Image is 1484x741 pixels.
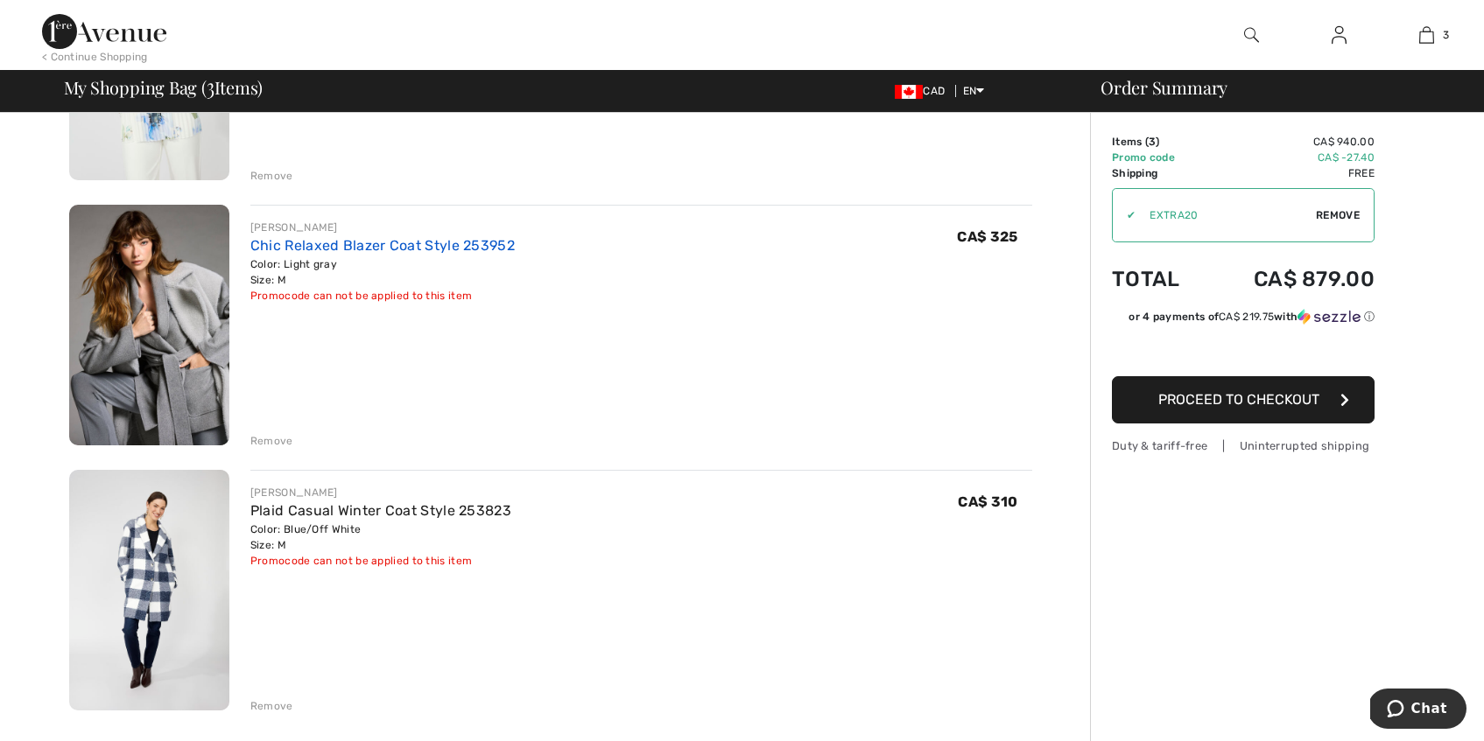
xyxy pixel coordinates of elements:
[1219,311,1274,323] span: CA$ 219.75
[69,470,229,710] img: Plaid Casual Winter Coat Style 253823
[895,85,923,99] img: Canadian Dollar
[1112,150,1206,165] td: Promo code
[250,698,293,714] div: Remove
[250,502,511,519] a: Plaid Casual Winter Coat Style 253823
[250,237,515,254] a: Chic Relaxed Blazer Coat Style 253952
[1206,150,1375,165] td: CA$ -27.40
[895,85,952,97] span: CAD
[1080,79,1473,96] div: Order Summary
[1206,134,1375,150] td: CA$ 940.00
[1419,24,1434,45] img: My Bag
[1383,24,1469,45] a: 3
[1443,27,1449,43] span: 3
[1112,331,1375,370] iframe: PayPal-paypal
[1112,249,1206,309] td: Total
[42,14,166,49] img: 1ère Avenue
[1136,189,1316,241] input: Promo code
[250,288,515,304] div: Promocode can not be applied to this item
[1332,24,1347,45] img: My Info
[207,74,215,97] span: 3
[1158,391,1319,408] span: Proceed to Checkout
[1206,165,1375,181] td: Free
[958,493,1017,510] span: CA$ 310
[250,433,293,449] div: Remove
[1112,437,1375,454] div: Duty & tariff-free | Uninterrupted shipping
[1206,249,1375,309] td: CA$ 879.00
[250,220,515,235] div: [PERSON_NAME]
[1149,136,1156,148] span: 3
[1113,207,1136,223] div: ✔
[963,85,985,97] span: EN
[1318,24,1361,46] a: Sign In
[250,485,511,500] div: [PERSON_NAME]
[250,168,293,184] div: Remove
[1316,207,1360,223] span: Remove
[1112,309,1375,331] div: or 4 payments ofCA$ 219.75withSezzle Click to learn more about Sezzle
[957,228,1017,245] span: CA$ 325
[1112,134,1206,150] td: Items ( )
[69,205,229,445] img: Chic Relaxed Blazer Coat Style 253952
[1298,309,1361,325] img: Sezzle
[1129,309,1375,325] div: or 4 payments of with
[42,49,148,65] div: < Continue Shopping
[250,256,515,288] div: Color: Light gray Size: M
[250,553,511,569] div: Promocode can not be applied to this item
[1370,689,1466,732] iframe: Opens a widget where you can chat to one of our agents
[1112,376,1375,423] button: Proceed to Checkout
[1112,165,1206,181] td: Shipping
[250,521,511,553] div: Color: Blue/Off White Size: M
[1244,24,1259,45] img: search the website
[64,79,264,96] span: My Shopping Bag ( Items)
